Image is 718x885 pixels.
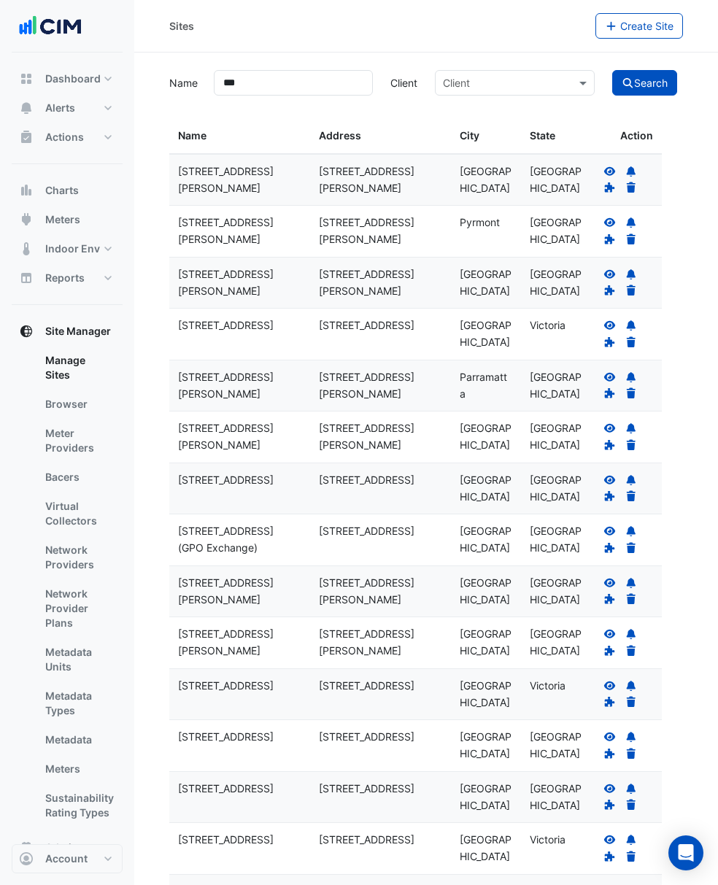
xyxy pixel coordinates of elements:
[19,212,34,227] app-icon: Meters
[34,725,123,754] a: Metadata
[34,419,123,463] a: Meter Providers
[45,183,79,198] span: Charts
[178,266,301,300] div: [STREET_ADDRESS][PERSON_NAME]
[460,163,512,197] div: [GEOGRAPHIC_DATA]
[19,271,34,285] app-icon: Reports
[530,575,582,608] div: [GEOGRAPHIC_DATA]
[19,840,34,855] app-icon: Admin
[34,492,123,536] a: Virtual Collectors
[12,263,123,293] button: Reports
[319,523,442,540] div: [STREET_ADDRESS]
[625,850,638,862] a: Delete Site
[319,266,442,300] div: [STREET_ADDRESS][PERSON_NAME]
[625,644,638,657] a: Delete Site
[178,369,301,403] div: [STREET_ADDRESS][PERSON_NAME]
[45,101,75,115] span: Alerts
[530,472,582,506] div: [GEOGRAPHIC_DATA]
[178,129,206,142] span: Name
[625,696,638,708] a: Delete Site
[178,420,301,454] div: [STREET_ADDRESS][PERSON_NAME]
[34,536,123,579] a: Network Providers
[319,215,442,248] div: [STREET_ADDRESS][PERSON_NAME]
[178,472,301,489] div: [STREET_ADDRESS]
[45,271,85,285] span: Reports
[460,678,512,711] div: [GEOGRAPHIC_DATA]
[460,781,512,814] div: [GEOGRAPHIC_DATA]
[34,579,123,638] a: Network Provider Plans
[178,523,301,557] div: [STREET_ADDRESS] (GPO Exchange)
[530,678,582,695] div: Victoria
[625,438,638,451] a: Delete Site
[625,182,638,194] a: Delete Site
[34,681,123,725] a: Metadata Types
[12,317,123,346] button: Site Manager
[460,575,512,608] div: [GEOGRAPHIC_DATA]
[530,317,582,334] div: Victoria
[625,387,638,400] a: Delete Site
[319,317,442,334] div: [STREET_ADDRESS]
[45,72,101,86] span: Dashboard
[460,420,512,454] div: [GEOGRAPHIC_DATA]
[625,285,638,297] a: Delete Site
[620,20,673,32] span: Create Site
[530,781,582,814] div: [GEOGRAPHIC_DATA]
[530,729,582,762] div: [GEOGRAPHIC_DATA]
[625,490,638,503] a: Delete Site
[595,13,684,39] button: Create Site
[319,678,442,695] div: [STREET_ADDRESS]
[530,420,582,454] div: [GEOGRAPHIC_DATA]
[530,266,582,300] div: [GEOGRAPHIC_DATA]
[45,130,84,144] span: Actions
[169,18,194,34] div: Sites
[178,626,301,660] div: [STREET_ADDRESS][PERSON_NAME]
[460,129,479,142] span: City
[319,129,361,142] span: Address
[19,241,34,256] app-icon: Indoor Env
[178,678,301,695] div: [STREET_ADDRESS]
[319,472,442,489] div: [STREET_ADDRESS]
[12,64,123,93] button: Dashboard
[45,324,111,339] span: Site Manager
[530,626,582,660] div: [GEOGRAPHIC_DATA]
[625,541,638,554] a: Delete Site
[382,70,426,96] label: Client
[319,369,442,403] div: [STREET_ADDRESS][PERSON_NAME]
[530,129,555,142] span: State
[34,390,123,419] a: Browser
[161,70,205,96] label: Name
[19,183,34,198] app-icon: Charts
[460,523,512,557] div: [GEOGRAPHIC_DATA]
[12,176,123,205] button: Charts
[530,163,582,197] div: [GEOGRAPHIC_DATA]
[12,844,123,873] button: Account
[460,832,512,865] div: [GEOGRAPHIC_DATA]
[178,163,301,197] div: [STREET_ADDRESS][PERSON_NAME]
[45,212,80,227] span: Meters
[625,336,638,348] a: Delete Site
[19,324,34,339] app-icon: Site Manager
[18,12,83,41] img: Company Logo
[460,215,512,231] div: Pyrmont
[625,747,638,760] a: Delete Site
[460,317,512,351] div: [GEOGRAPHIC_DATA]
[178,575,301,608] div: [STREET_ADDRESS][PERSON_NAME]
[34,346,123,390] a: Manage Sites
[319,832,442,849] div: [STREET_ADDRESS]
[12,833,123,862] button: Admin
[178,317,301,334] div: [STREET_ADDRESS]
[178,781,301,797] div: [STREET_ADDRESS]
[319,781,442,797] div: [STREET_ADDRESS]
[319,729,442,746] div: [STREET_ADDRESS]
[319,420,442,454] div: [STREET_ADDRESS][PERSON_NAME]
[319,626,442,660] div: [STREET_ADDRESS][PERSON_NAME]
[34,784,123,827] a: Sustainability Rating Types
[34,463,123,492] a: Bacers
[178,215,301,248] div: [STREET_ADDRESS][PERSON_NAME]
[530,369,582,403] div: [GEOGRAPHIC_DATA]
[12,205,123,234] button: Meters
[178,832,301,849] div: [STREET_ADDRESS]
[12,123,123,152] button: Actions
[460,626,512,660] div: [GEOGRAPHIC_DATA]
[19,72,34,86] app-icon: Dashboard
[45,840,78,855] span: Admin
